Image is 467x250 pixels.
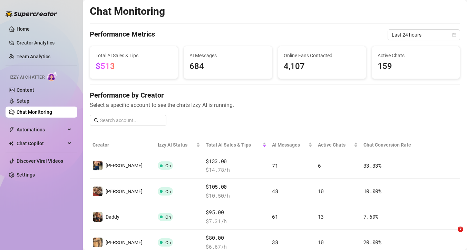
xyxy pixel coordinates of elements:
[206,141,261,149] span: Total AI Sales & Tips
[363,213,379,220] span: 7.69 %
[272,162,278,169] span: 71
[315,137,361,153] th: Active Chats
[90,101,460,109] span: Select a specific account to see the chats Izzy AI is running.
[318,188,324,194] span: 10
[96,61,115,71] span: $513
[93,187,103,196] img: Dylan
[318,141,352,149] span: Active Chats
[206,192,266,200] span: $ 10.50 /h
[155,137,203,153] th: Izzy AI Status
[17,124,66,135] span: Automations
[272,141,307,149] span: AI Messages
[361,137,423,153] th: Chat Conversion Rate
[269,137,315,153] th: AI Messages
[17,109,52,115] a: Chat Monitoring
[189,52,266,59] span: AI Messages
[158,141,195,149] span: Izzy AI Status
[318,239,324,246] span: 10
[90,5,165,18] h2: Chat Monitoring
[272,188,278,194] span: 48
[206,166,266,174] span: $ 14.78 /h
[444,227,460,243] iframe: Intercom live chat
[165,189,171,194] span: On
[363,239,381,246] span: 20.00 %
[284,60,360,73] span: 4,107
[100,117,162,124] input: Search account...
[10,74,45,81] span: Izzy AI Chatter
[9,127,14,132] span: thunderbolt
[458,227,463,232] span: 7
[106,189,143,194] span: [PERSON_NAME]
[106,214,119,220] span: Daddy
[17,37,72,48] a: Creator Analytics
[206,234,266,242] span: $80.00
[90,137,155,153] th: Creator
[17,158,63,164] a: Discover Viral Videos
[17,54,50,59] a: Team Analytics
[17,87,34,93] a: Content
[363,162,381,169] span: 33.33 %
[17,98,29,104] a: Setup
[165,240,171,245] span: On
[206,217,266,226] span: $ 7.31 /h
[378,60,454,73] span: 159
[106,163,143,168] span: [PERSON_NAME]
[452,33,456,37] span: calendar
[94,118,99,123] span: search
[93,238,103,247] img: 𝙅𝙊𝙀
[206,208,266,217] span: $95.00
[90,29,155,40] h4: Performance Metrics
[6,10,57,17] img: logo-BBDzfeDw.svg
[106,240,143,245] span: [PERSON_NAME]
[272,239,278,246] span: 38
[9,141,13,146] img: Chat Copilot
[392,30,456,40] span: Last 24 hours
[93,161,103,170] img: Paul
[363,188,381,194] span: 10.00 %
[318,213,324,220] span: 13
[96,52,172,59] span: Total AI Sales & Tips
[378,52,454,59] span: Active Chats
[165,214,171,220] span: On
[284,52,360,59] span: Online Fans Contacted
[165,163,171,168] span: On
[206,157,266,166] span: $133.00
[90,90,460,100] h4: Performance by Creator
[206,183,266,191] span: $105.00
[17,26,30,32] a: Home
[93,212,103,222] img: Daddy
[17,172,35,178] a: Settings
[272,213,278,220] span: 61
[318,162,321,169] span: 6
[203,137,269,153] th: Total AI Sales & Tips
[47,71,58,81] img: AI Chatter
[17,138,66,149] span: Chat Copilot
[189,60,266,73] span: 684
